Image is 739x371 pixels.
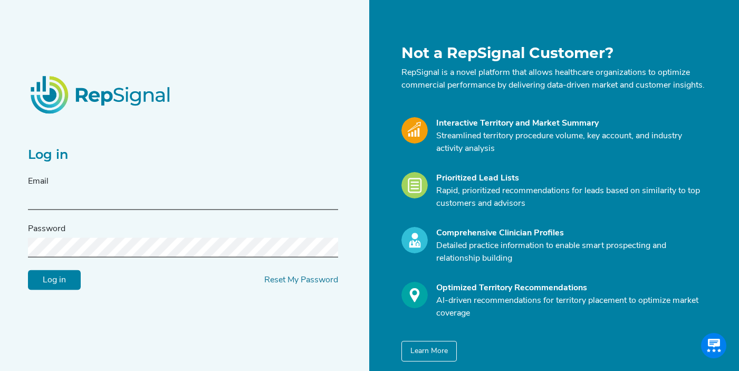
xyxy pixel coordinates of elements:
h1: Not a RepSignal Customer? [401,44,705,62]
a: Reset My Password [264,276,338,284]
img: RepSignalLogo.20539ed3.png [17,63,185,126]
input: Log in [28,270,81,290]
img: Optimize_Icon.261f85db.svg [401,282,428,308]
div: Optimized Territory Recommendations [436,282,705,294]
img: Market_Icon.a700a4ad.svg [401,117,428,144]
div: Prioritized Lead Lists [436,172,705,185]
p: Rapid, prioritized recommendations for leads based on similarity to top customers and advisors [436,185,705,210]
label: Password [28,223,65,235]
button: Learn More [401,341,457,362]
p: Detailed practice information to enable smart prospecting and relationship building [436,240,705,265]
h2: Log in [28,147,338,163]
img: Leads_Icon.28e8c528.svg [401,172,428,198]
div: Comprehensive Clinician Profiles [436,227,705,240]
img: Profile_Icon.739e2aba.svg [401,227,428,253]
div: Interactive Territory and Market Summary [436,117,705,130]
p: Streamlined territory procedure volume, key account, and industry activity analysis [436,130,705,155]
p: RepSignal is a novel platform that allows healthcare organizations to optimize commercial perform... [401,66,705,92]
label: Email [28,175,49,188]
p: AI-driven recommendations for territory placement to optimize market coverage [436,294,705,320]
